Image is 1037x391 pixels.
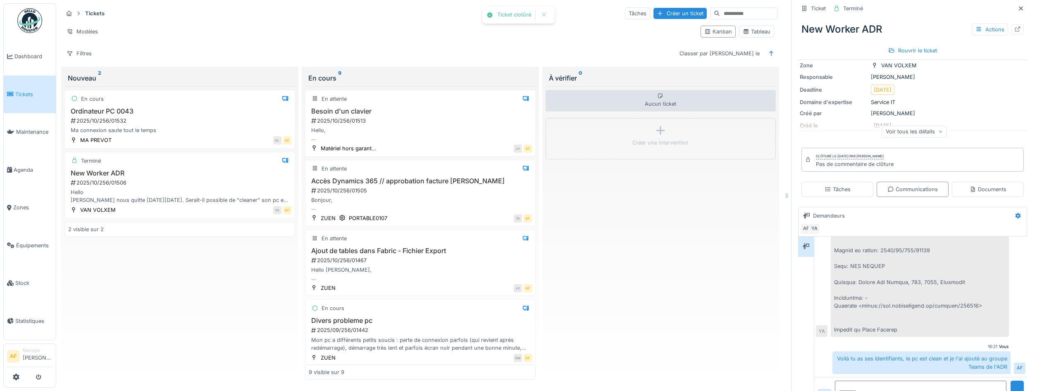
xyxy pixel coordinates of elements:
[632,139,689,147] div: Créer une intervention
[17,8,42,33] img: Badge_color-CXgf-gQk.svg
[310,117,532,125] div: 2025/10/256/01513
[15,90,52,98] span: Tickets
[4,113,56,151] a: Maintenance
[68,225,104,233] div: 2 visible sur 2
[283,136,291,145] div: AF
[68,188,291,204] div: Hello [PERSON_NAME] nous quitte [DATE][DATE]. Serait-il possible de "cleaner" son pc et de l'attr...
[798,19,1027,40] div: New Worker ADR
[800,98,868,106] div: Domaine d'expertise
[887,185,938,193] div: Communications
[579,73,582,83] sup: 0
[514,284,522,292] div: JV
[309,196,532,212] div: Bonjour, Serait-il possible de m'octroyer les accès à Dynamics 365. Je n'arrive pas à y accéder p...
[800,86,868,94] div: Deadline
[321,354,336,362] div: ZUEN
[273,206,281,214] div: YA
[546,90,776,111] div: Aucun ticket
[800,62,868,69] div: Zone
[816,325,827,337] div: YA
[514,214,522,223] div: TA
[972,24,1008,36] div: Actions
[497,12,531,19] div: Ticket clotûré
[81,95,104,103] div: En cours
[283,206,291,214] div: AF
[309,336,532,352] div: Mon pc a différents petits soucis : perte de connexion parfois (qui revient après redémarrage), d...
[524,214,532,223] div: AF
[514,354,522,362] div: GM
[14,52,52,60] span: Dashboard
[800,109,868,117] div: Créé par
[4,76,56,114] a: Tickets
[15,317,52,325] span: Statistiques
[816,160,894,168] div: Pas de commentaire de clôture
[4,151,56,189] a: Agenda
[309,266,532,282] div: Hello [PERSON_NAME], Normalement, ca devrait être les dernières grosses tables pour mon scope à m...
[322,95,347,103] div: En attente
[349,214,387,222] div: PORTABLE0107
[4,302,56,340] a: Statistiques
[549,73,773,83] div: À vérifier
[13,204,52,211] span: Zones
[808,223,820,235] div: YA
[309,247,532,255] h3: Ajout de tables dans Fabric - Fichier Export
[813,212,845,220] div: Demandeurs
[881,62,917,69] div: VAN VOLXEM
[999,344,1009,350] div: Vous
[800,73,868,81] div: Responsable
[800,73,1025,81] div: [PERSON_NAME]
[80,206,116,214] div: VAN VOLXEM
[322,235,347,242] div: En attente
[4,189,56,227] a: Zones
[81,157,101,165] div: Terminé
[310,256,532,264] div: 2025/10/256/01467
[15,279,52,287] span: Stock
[321,145,377,152] div: Matériel hors garant...
[811,5,826,12] div: Ticket
[882,126,947,137] div: Voir tous les détails
[273,136,281,145] div: HL
[14,166,52,174] span: Agenda
[322,304,344,312] div: En cours
[1014,363,1025,374] div: AF
[4,38,56,76] a: Dashboard
[7,350,19,363] li: AF
[63,47,95,59] div: Filtres
[653,8,707,19] div: Créer un ticket
[832,351,1011,374] div: Voilà tu as ses identifiants, le pc est clean et je l'ai ajouté au groupe Teams de l'ADR
[68,107,291,115] h3: Ordinateur PC 0043
[23,347,52,353] div: Manager
[524,145,532,153] div: AF
[68,126,291,134] div: Ma connexion saute tout le temps
[16,242,52,249] span: Équipements
[843,5,863,12] div: Terminé
[704,28,732,36] div: Kanban
[321,284,336,292] div: ZUEN
[80,136,112,144] div: MA PREVOT
[816,154,884,159] div: Clôturé le [DATE] par [PERSON_NAME]
[98,73,101,83] sup: 2
[7,347,52,367] a: AF Manager[PERSON_NAME]
[322,165,347,173] div: En attente
[874,86,892,94] div: [DATE]
[800,109,1025,117] div: [PERSON_NAME]
[988,344,997,350] div: 16:21
[310,187,532,194] div: 2025/10/256/01505
[308,73,532,83] div: En cours
[68,73,292,83] div: Nouveau
[970,185,1006,193] div: Documents
[524,354,532,362] div: AF
[800,223,812,235] div: AF
[16,128,52,136] span: Maintenance
[625,7,650,19] div: Tâches
[4,264,56,302] a: Stock
[309,177,532,185] h3: Accès Dynamics 365 // approbation facture [PERSON_NAME]
[309,107,532,115] h3: Besoin d'un clavier
[514,145,522,153] div: JV
[743,28,770,36] div: Tableau
[676,47,763,59] div: Classer par [PERSON_NAME] le
[825,185,851,193] div: Tâches
[70,117,291,125] div: 2025/10/256/01532
[338,73,341,83] sup: 9
[309,368,344,376] div: 9 visible sur 9
[310,326,532,334] div: 2025/09/256/01442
